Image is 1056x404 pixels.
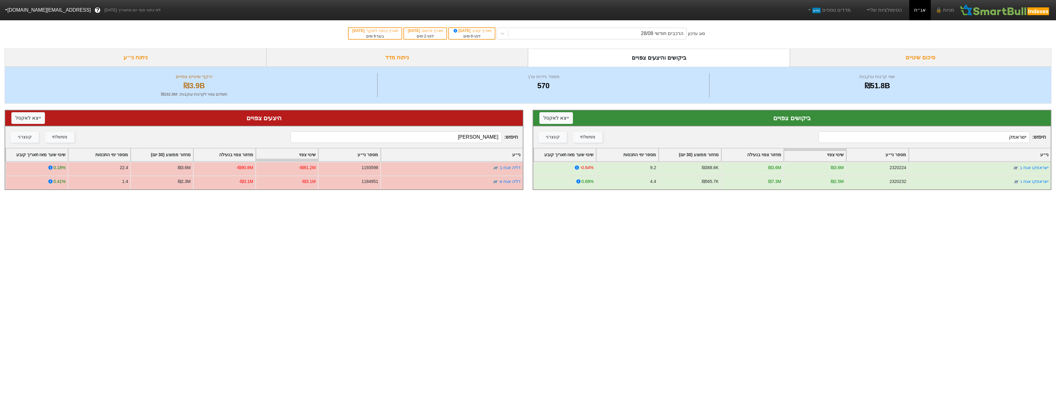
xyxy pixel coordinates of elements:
[290,131,502,143] input: 473 רשומות...
[1013,179,1019,185] img: tase link
[711,80,1043,91] div: ₪51.8B
[790,49,1052,67] div: סיכום שינויים
[52,134,67,141] div: ממשלתי
[194,149,255,161] div: Toggle SortBy
[424,34,426,38] span: 2
[722,149,783,161] div: Toggle SortBy
[407,34,443,39] div: לפני ימים
[13,91,376,97] div: תשלום צפוי לקרנות עוקבות : ₪192.8M
[768,178,781,185] div: ₪7.3M
[318,149,380,161] div: Toggle SortBy
[890,164,906,171] div: 2320224
[641,30,683,37] div: הרכבים חודשי 28/08
[122,178,128,185] div: 1.4
[290,131,518,143] span: חיפוש :
[379,80,708,91] div: 570
[863,4,904,16] a: הסימולציות שלי
[45,132,74,143] button: ממשלתי
[299,164,316,171] div: -₪81.2M
[453,29,472,33] span: [DATE]
[500,165,521,170] a: דליה אגח ב
[534,149,596,161] div: Toggle SortBy
[659,149,721,161] div: Toggle SortBy
[362,164,378,171] div: 1193598
[909,149,1051,161] div: Toggle SortBy
[688,30,705,37] div: סוג עדכון
[1013,165,1019,171] img: tase link
[239,178,253,185] div: -₪3.1M
[804,4,853,16] a: מדדים נוספיםחדש
[374,34,376,38] span: 9
[178,164,191,171] div: ₪3.6M
[539,112,573,124] button: ייצא לאקסל
[959,4,1051,16] img: SmartBull
[11,113,517,123] div: היצעים צפויים
[301,178,316,185] div: -₪3.1M
[131,149,193,161] div: Toggle SortBy
[256,149,318,161] div: Toggle SortBy
[352,34,398,39] div: בעוד ימים
[493,165,499,171] img: tase link
[237,164,253,171] div: -₪90.8M
[890,178,906,185] div: 2320232
[11,132,39,143] button: קונצרני
[11,112,45,124] button: ייצא לאקסל
[702,178,719,185] div: ₪565.7K
[178,178,191,185] div: ₪2.3M
[539,113,1045,123] div: ביקושים צפויים
[362,178,378,185] div: 1184951
[528,49,790,67] div: ביקושים והיצעים צפויים
[381,149,523,161] div: Toggle SortBy
[54,178,66,185] div: 0.41%
[6,149,68,161] div: Toggle SortBy
[471,34,473,38] span: 9
[266,49,528,67] div: ניתוח מדד
[546,134,560,141] div: קונצרני
[582,178,594,185] div: 0.68%
[352,29,366,33] span: [DATE]
[846,149,908,161] div: Toggle SortBy
[1020,165,1049,170] a: ישראמקו אגח ב
[812,8,821,13] span: חדש
[407,28,443,34] div: תאריך פרסום :
[580,164,594,171] div: -0.64%
[408,29,421,33] span: [DATE]
[702,164,719,171] div: ₪388.6K
[452,34,492,39] div: לפני ימים
[96,6,99,14] span: ?
[452,28,492,34] div: תאריך קובע :
[352,28,398,34] div: תאריך כניסה לתוקף :
[13,80,376,91] div: ₪3.9B
[768,164,781,171] div: ₪3.6M
[1020,179,1049,184] a: ישראמקו אגח ג
[539,132,567,143] button: קונצרני
[831,178,844,185] div: ₪2.5M
[68,149,130,161] div: Toggle SortBy
[596,149,658,161] div: Toggle SortBy
[18,134,32,141] div: קונצרני
[104,7,161,13] span: לפי נתוני סוף יום מתאריך [DATE]
[831,164,844,171] div: ₪3.6M
[650,178,656,185] div: 4.4
[818,131,1046,143] span: חיפוש :
[5,49,266,67] div: ניתוח ני״ע
[818,131,1030,143] input: 97 רשומות...
[650,164,656,171] div: 9.2
[120,164,128,171] div: 22.4
[573,132,602,143] button: ממשלתי
[499,179,521,184] a: דליה אגח א
[54,164,66,171] div: 0.18%
[492,179,498,185] img: tase link
[784,149,846,161] div: Toggle SortBy
[13,73,376,80] div: היקף שינויים צפויים
[711,73,1043,80] div: שווי קרנות עוקבות
[580,134,595,141] div: ממשלתי
[379,73,708,80] div: מספר ניירות ערך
